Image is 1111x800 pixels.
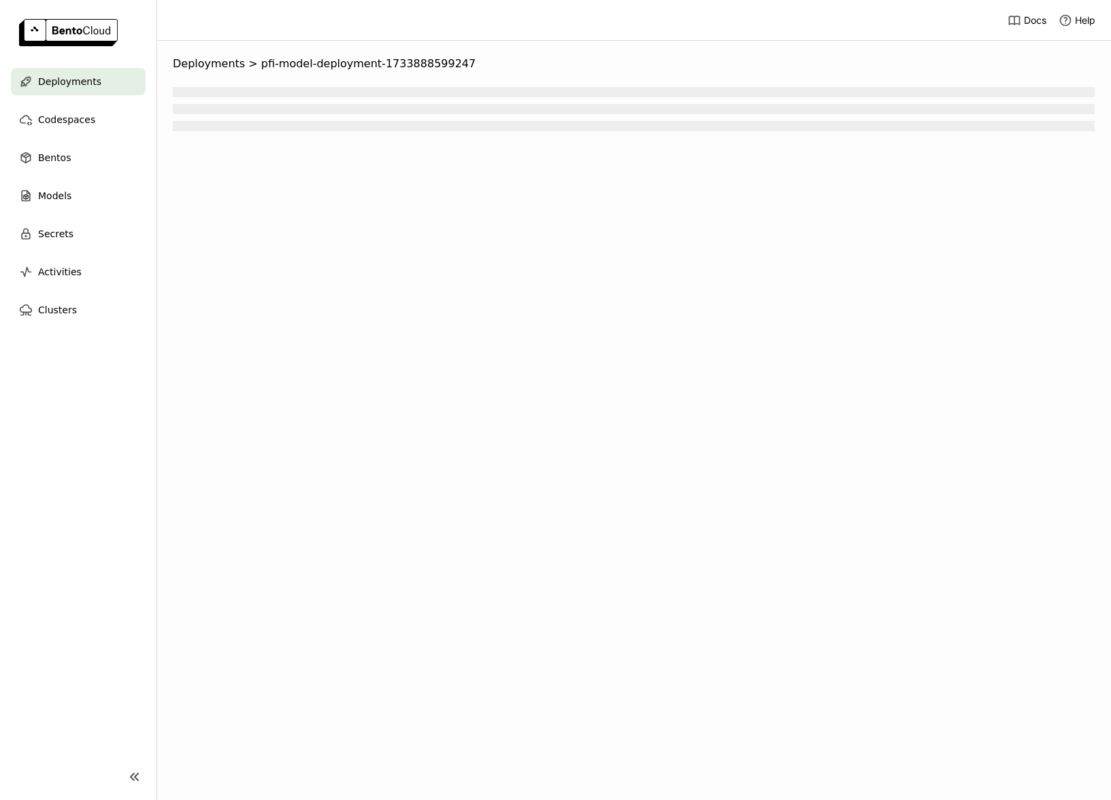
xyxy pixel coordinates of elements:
[11,220,146,247] a: Secrets
[1024,14,1046,27] span: Docs
[173,57,1095,71] nav: Breadcrumbs navigation
[1059,14,1095,27] div: Help
[11,182,146,209] a: Models
[245,57,261,71] span: >
[173,57,245,71] span: Deployments
[19,19,118,46] img: logo
[38,73,101,90] span: Deployments
[11,144,146,171] a: Bentos
[261,57,476,71] span: pfi-model-deployment-1733888599247
[38,302,77,318] span: Clusters
[38,226,73,242] span: Secrets
[1008,14,1046,27] a: Docs
[11,296,146,324] a: Clusters
[38,150,71,166] span: Bentos
[38,188,71,204] span: Models
[1075,14,1095,27] span: Help
[38,111,95,128] span: Codespaces
[11,258,146,285] a: Activities
[38,264,82,280] span: Activities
